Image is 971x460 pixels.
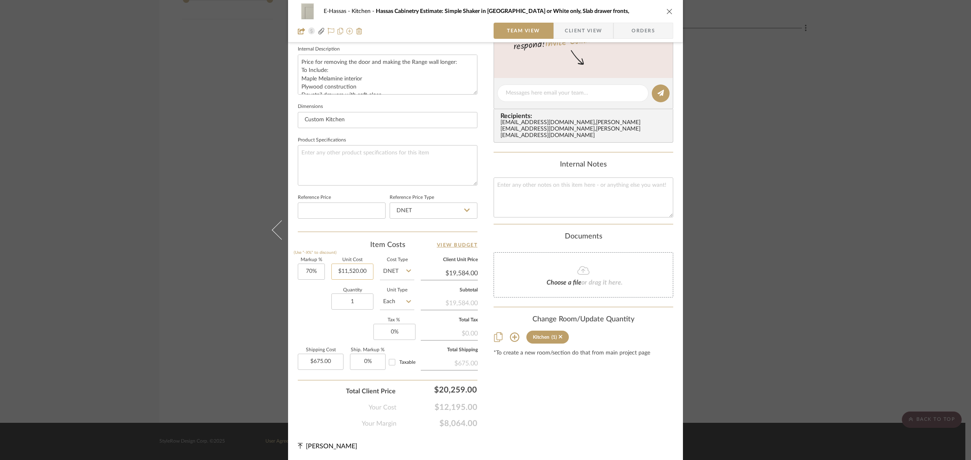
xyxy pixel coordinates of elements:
[324,8,352,14] span: E-Hassas
[380,258,414,262] label: Cost Type
[350,348,386,352] label: Ship. Markup %
[421,348,478,352] label: Total Shipping
[346,386,396,396] span: Total Client Price
[581,279,623,286] span: or drag it here.
[306,443,357,449] span: [PERSON_NAME]
[298,105,323,109] label: Dimensions
[380,288,414,292] label: Unit Type
[623,23,664,39] span: Orders
[421,325,478,340] div: $0.00
[421,295,478,310] div: $19,584.00
[494,160,673,169] div: Internal Notes
[500,120,670,139] div: [EMAIL_ADDRESS][DOMAIN_NAME] , [PERSON_NAME][EMAIL_ADDRESS][DOMAIN_NAME] , [PERSON_NAME][EMAIL_AD...
[298,196,331,200] label: Reference Price
[547,279,581,286] span: Choose a file
[399,360,416,365] span: Taxable
[373,318,414,322] label: Tax %
[565,23,602,39] span: Client View
[500,112,670,120] span: Recipients:
[352,8,376,14] span: Kitchen
[421,258,478,262] label: Client Unit Price
[298,138,346,142] label: Product Specifications
[298,348,343,352] label: Shipping Cost
[421,355,478,370] div: $675.00
[298,112,477,128] input: Enter the dimensions of this item
[396,403,477,412] span: $12,195.00
[421,318,478,322] label: Total Tax
[494,350,673,357] div: *To create a new room/section do that from main project page
[331,258,373,262] label: Unit Cost
[298,240,477,250] div: Item Costs
[331,288,373,292] label: Quantity
[376,8,629,14] span: Hassas Cabinetry Estimate: Simple Shaker in [GEOGRAPHIC_DATA] or White only, Slab drawer fronts,
[396,419,477,428] span: $8,064.00
[421,288,478,292] label: Subtotal
[298,3,317,19] img: 15325f60-917b-462b-94ed-eb2302d082ce_48x40.jpg
[298,47,340,51] label: Internal Description
[494,315,673,324] div: Change Room/Update Quantity
[507,23,540,39] span: Team View
[298,258,325,262] label: Markup %
[362,419,396,428] span: Your Margin
[400,382,481,398] div: $20,259.00
[494,232,673,241] div: Documents
[666,8,673,15] button: close
[533,334,549,340] div: Kitchen
[369,403,396,412] span: Your Cost
[551,334,557,340] div: (1)
[437,240,478,250] a: View Budget
[390,196,434,200] label: Reference Price Type
[356,28,363,34] img: Remove from project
